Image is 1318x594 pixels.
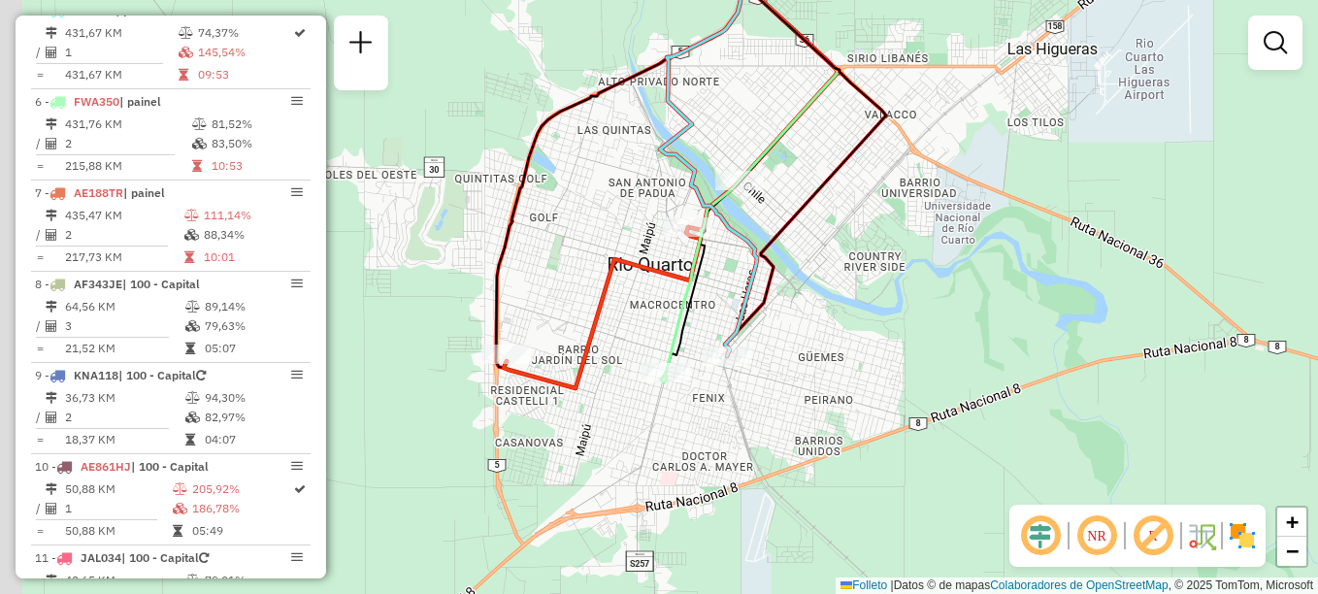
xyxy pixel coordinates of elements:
[204,388,302,408] td: 94,30%
[184,229,199,241] i: % de utilização da cubagem
[291,369,303,380] em: Opções
[35,185,49,200] font: 7 -
[294,27,306,39] i: Rota otimizada
[64,156,191,176] td: 215,88 KM
[64,499,172,518] td: 1
[35,408,45,427] td: /
[81,550,121,565] span: JAL034
[199,552,209,564] i: Veículo já utilizado nesta sessão
[1286,539,1299,563] span: −
[179,27,193,39] i: % de utilização do peso
[118,368,196,382] span: | 100 - Capital
[64,297,184,316] td: 64,56 KM
[81,459,131,474] span: AE861HJ
[35,277,49,291] font: 8 -
[115,3,157,17] span: | painel
[64,65,178,84] td: 431,67 KM
[64,388,184,408] td: 36,73 KM
[185,301,200,313] i: % de utilização do peso
[291,551,303,563] em: Opções
[198,45,246,59] font: 145,54%
[173,525,182,537] i: Tempo total em rota
[35,134,45,153] td: /
[74,185,123,200] span: AE188TR
[204,430,302,449] td: 04:07
[46,229,57,241] i: Total de Atividades
[1130,512,1176,559] span: Exibir rótulo
[35,339,45,358] td: =
[35,316,45,336] td: /
[196,370,206,381] i: Veículo já utilizado nesta sessão
[291,460,303,472] em: Opções
[1186,520,1217,551] img: Fluxo de ruas
[204,227,245,242] font: 88,34%
[64,23,178,43] td: 431,67 KM
[46,210,57,221] i: Distância Total
[1286,510,1299,534] span: +
[64,571,184,590] td: 42,65 KM
[192,118,207,130] i: % de utilização do peso
[212,136,252,150] font: 83,50%
[46,138,57,149] i: Total de Atividades
[1073,512,1120,559] span: Ocultar NR
[64,247,183,267] td: 217,73 KM
[185,392,200,404] i: % de utilização do peso
[840,578,887,592] a: Folleto
[197,23,292,43] td: 74,37%
[35,368,49,382] font: 9 -
[192,501,240,515] font: 186,78%
[74,94,119,109] span: FWA350
[35,65,45,84] td: =
[205,318,246,333] font: 79,63%
[294,483,306,495] i: Rota otimizada
[64,430,184,449] td: 18,37 KM
[184,210,199,221] i: % de utilização do peso
[64,115,191,134] td: 431,76 KM
[203,206,303,225] td: 111,14%
[891,578,894,592] span: |
[46,27,57,39] i: Distância Total
[121,550,199,565] span: | 100 - Capital
[192,160,202,172] i: Tempo total em rota
[291,278,303,289] em: Opções
[35,550,56,565] font: 11 -
[197,65,292,84] td: 09:53
[64,339,184,358] td: 21,52 KM
[46,301,57,313] i: Distância Total
[291,186,303,198] em: Opções
[1256,23,1295,62] a: Exibir filtros
[131,459,209,474] span: | 100 - Capital
[122,277,200,291] span: | 100 - Capital
[1227,520,1258,551] img: Exibir/Ocultar setores
[64,408,184,427] td: 2
[46,503,57,514] i: Total de Atividades
[185,320,200,332] i: % de utilização da cubagem
[119,94,161,109] span: | painel
[204,571,302,590] td: 79,01%
[836,577,1318,594] div: Datos © de mapas , © 2025 TomTom, Microsoft
[46,575,57,586] i: Distância Total
[64,206,183,225] td: 435,47 KM
[74,3,115,17] span: AEJ374
[179,47,193,58] i: % de utilização da cubagem
[64,316,184,336] td: 3
[46,118,57,130] i: Distância Total
[35,225,45,245] td: /
[64,43,178,62] td: 1
[203,247,303,267] td: 10:01
[204,339,302,358] td: 05:07
[185,412,200,423] i: % de utilização da cubagem
[35,247,45,267] td: =
[35,94,49,109] font: 6 -
[179,69,188,81] i: Tempo total em rota
[173,503,187,514] i: % de utilização da cubagem
[204,297,302,316] td: 89,14%
[46,320,57,332] i: Total de Atividades
[46,412,57,423] i: Total de Atividades
[291,95,303,107] em: Opções
[64,134,191,153] td: 2
[1277,508,1306,537] a: Acercar
[46,483,57,495] i: Distância Total
[35,3,49,17] font: 5 -
[185,575,200,586] i: % de utilização do peso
